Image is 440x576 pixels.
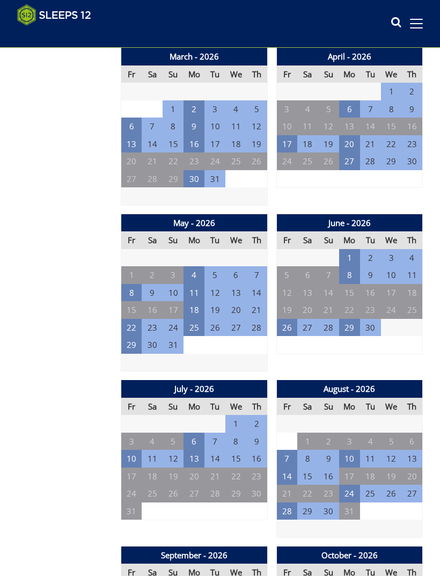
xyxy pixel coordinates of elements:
[402,468,423,485] td: 20
[184,100,204,118] td: 2
[402,398,423,415] th: Th
[142,468,163,485] td: 18
[121,433,142,450] td: 3
[184,118,204,135] td: 9
[360,485,381,502] td: 25
[402,135,423,153] td: 23
[204,398,225,415] th: Tu
[204,118,225,135] td: 10
[381,118,402,135] td: 15
[142,336,163,354] td: 30
[163,284,184,302] td: 10
[121,380,268,398] th: July - 2026
[381,301,402,319] td: 24
[402,450,423,468] td: 13
[246,450,267,468] td: 16
[297,301,318,319] td: 20
[360,398,381,415] th: Tu
[381,485,402,502] td: 26
[204,319,225,337] td: 26
[121,485,142,502] td: 24
[318,468,339,485] td: 16
[318,485,339,502] td: 23
[318,319,339,337] td: 28
[142,450,163,468] td: 11
[381,100,402,118] td: 8
[163,301,184,319] td: 17
[184,231,204,249] th: Mo
[381,152,402,170] td: 29
[297,135,318,153] td: 18
[276,65,297,83] th: Fr
[339,450,360,468] td: 10
[381,433,402,450] td: 5
[163,433,184,450] td: 5
[121,301,142,319] td: 15
[163,398,184,415] th: Su
[297,433,318,450] td: 1
[121,546,268,564] th: September - 2026
[163,266,184,284] td: 3
[163,485,184,502] td: 26
[184,450,204,468] td: 13
[339,301,360,319] td: 22
[381,398,402,415] th: We
[297,319,318,337] td: 27
[225,65,246,83] th: We
[121,336,142,354] td: 29
[163,135,184,153] td: 15
[276,398,297,415] th: Fr
[276,266,297,284] td: 5
[381,450,402,468] td: 12
[121,214,268,232] th: May - 2026
[318,502,339,520] td: 30
[276,284,297,302] td: 12
[360,433,381,450] td: 4
[225,468,246,485] td: 22
[184,152,204,170] td: 23
[246,65,267,83] th: Th
[297,284,318,302] td: 13
[142,152,163,170] td: 21
[318,118,339,135] td: 12
[121,319,142,337] td: 22
[360,450,381,468] td: 11
[121,398,142,415] th: Fr
[318,135,339,153] td: 19
[402,231,423,249] th: Th
[402,152,423,170] td: 30
[204,301,225,319] td: 19
[246,301,267,319] td: 21
[276,450,297,468] td: 7
[246,135,267,153] td: 19
[360,135,381,153] td: 21
[297,468,318,485] td: 15
[360,65,381,83] th: Tu
[121,502,142,520] td: 31
[339,468,360,485] td: 17
[204,450,225,468] td: 14
[318,433,339,450] td: 2
[204,433,225,450] td: 7
[381,65,402,83] th: We
[297,450,318,468] td: 8
[402,83,423,100] td: 2
[225,100,246,118] td: 4
[402,65,423,83] th: Th
[163,100,184,118] td: 1
[246,398,267,415] th: Th
[339,319,360,337] td: 29
[163,231,184,249] th: Su
[360,152,381,170] td: 28
[163,319,184,337] td: 24
[246,231,267,249] th: Th
[339,284,360,302] td: 15
[246,266,267,284] td: 7
[276,135,297,153] td: 17
[142,135,163,153] td: 14
[184,468,204,485] td: 20
[246,468,267,485] td: 23
[246,100,267,118] td: 5
[297,65,318,83] th: Sa
[225,398,246,415] th: We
